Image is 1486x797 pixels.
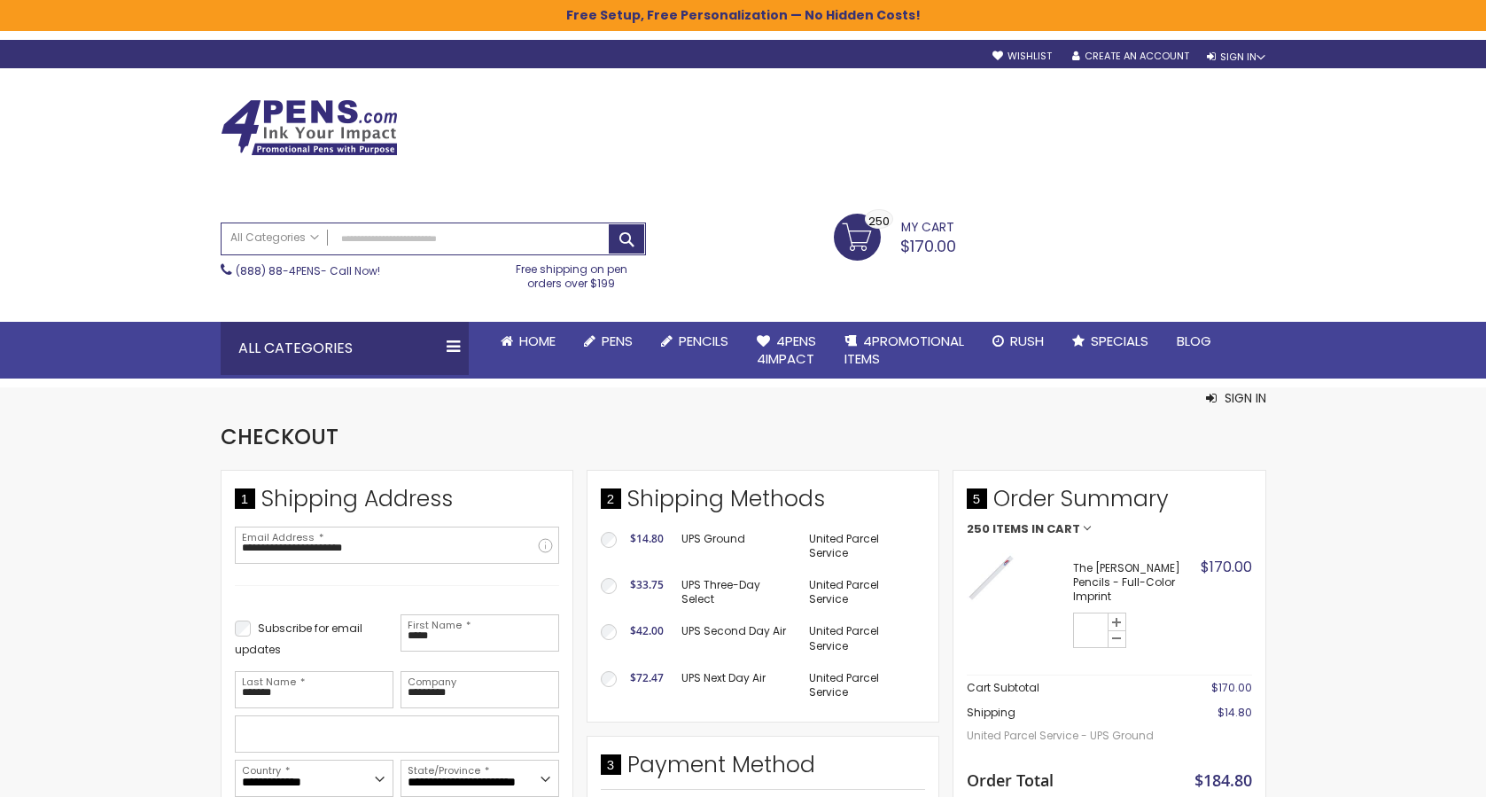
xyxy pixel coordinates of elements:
a: Pencils [647,322,743,361]
div: Shipping Address [235,484,559,523]
th: Cart Subtotal [967,675,1164,700]
span: $42.00 [630,623,664,638]
span: Rush [1010,332,1044,350]
span: 4PROMOTIONAL ITEMS [844,332,964,368]
td: United Parcel Service [800,523,925,569]
span: Checkout [221,422,338,451]
strong: The [PERSON_NAME] Pencils - Full-Color Imprint [1073,561,1196,605]
span: $14.80 [630,531,664,546]
span: Pencils [679,332,728,350]
span: 250 [868,213,890,230]
span: $170.00 [900,235,956,257]
a: All Categories [222,223,328,253]
a: Blog [1163,322,1225,361]
a: Rush [978,322,1058,361]
span: $72.47 [630,670,664,685]
span: 4Pens 4impact [757,332,816,368]
span: $170.00 [1211,680,1252,695]
td: United Parcel Service [800,569,925,615]
span: All Categories [230,231,319,245]
span: $14.80 [1218,705,1252,720]
div: All Categories [221,322,469,375]
span: Specials [1091,332,1148,350]
div: Shipping Methods [601,484,925,523]
span: United Parcel Service - UPS Ground [967,720,1164,752]
a: $170.00 250 [834,214,956,258]
div: Payment Method [601,750,925,789]
span: $184.80 [1194,770,1252,791]
td: UPS Second Day Air [673,615,800,661]
strong: Order Total [967,767,1054,791]
span: Items in Cart [992,523,1080,535]
td: UPS Ground [673,523,800,569]
div: Sign In [1207,51,1265,64]
a: 4PROMOTIONALITEMS [830,322,978,379]
span: $170.00 [1201,557,1252,577]
button: Sign In [1206,389,1266,407]
span: $33.75 [630,577,664,592]
a: Wishlist [992,50,1052,63]
span: Shipping [967,705,1015,720]
a: Home [486,322,570,361]
td: UPS Next Day Air [673,662,800,708]
a: (888) 88-4PENS [236,263,321,278]
a: Pens [570,322,647,361]
span: Pens [602,332,633,350]
img: The Carpenter Pencils - Full-Color Imprint-White [967,553,1015,602]
span: Order Summary [967,484,1252,523]
td: United Parcel Service [800,615,925,661]
td: UPS Three-Day Select [673,569,800,615]
a: Create an Account [1072,50,1189,63]
span: Subscribe for email updates [235,621,362,657]
img: 4Pens Custom Pens and Promotional Products [221,99,398,156]
span: Sign In [1225,389,1266,407]
span: 250 [967,523,990,535]
span: Home [519,332,556,350]
div: Free shipping on pen orders over $199 [497,255,646,291]
span: Blog [1177,332,1211,350]
a: Specials [1058,322,1163,361]
a: 4Pens4impact [743,322,830,379]
td: United Parcel Service [800,662,925,708]
span: - Call Now! [236,263,380,278]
